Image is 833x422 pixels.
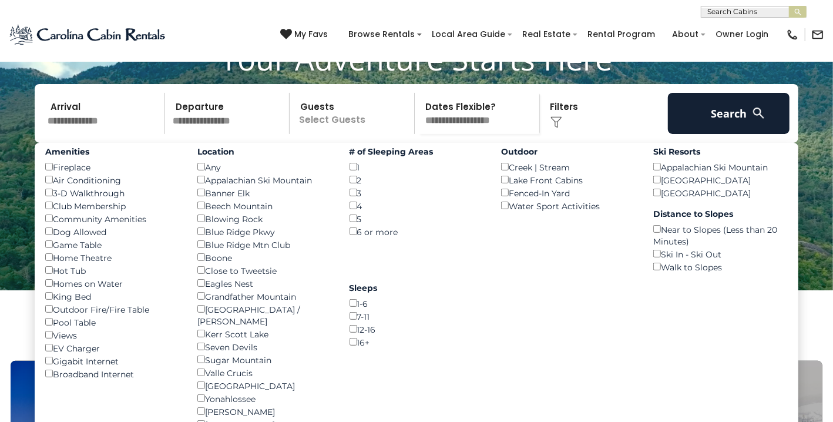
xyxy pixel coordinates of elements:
div: Near to Slopes (Less than 20 Minutes) [653,223,788,247]
div: Gigabit Internet [45,354,180,367]
button: Search [668,93,790,134]
div: Close to Tweetsie [197,264,332,277]
a: Browse Rentals [342,25,421,43]
div: Hot Tub [45,264,180,277]
div: Walk to Slopes [653,260,788,273]
div: Outdoor Fire/Fire Table [45,303,180,316]
div: Seven Devils [197,340,332,353]
div: Creek | Stream [501,160,636,173]
div: 3 [350,186,484,199]
div: Yonahlossee [197,392,332,405]
div: King Bed [45,290,180,303]
div: Game Table [45,238,180,251]
div: 4 [350,199,484,212]
a: My Favs [280,28,331,41]
div: Sugar Mountain [197,353,332,366]
div: 16+ [350,336,484,349]
h1: Your Adventure Starts Here [9,41,824,77]
div: 12-16 [350,323,484,336]
div: Views [45,329,180,341]
div: Air Conditioning [45,173,180,186]
div: Appalachian Ski Mountain [653,160,788,173]
div: Appalachian Ski Mountain [197,173,332,186]
div: 7-11 [350,310,484,323]
div: 3-D Walkthrough [45,186,180,199]
div: Kerr Scott Lake [197,327,332,340]
div: Blue Ridge Pkwy [197,225,332,238]
div: Ski In - Ski Out [653,247,788,260]
img: filter--v1.png [550,116,562,128]
label: Location [197,146,332,158]
div: 1-6 [350,297,484,310]
div: Pool Table [45,316,180,329]
a: Owner Login [710,25,774,43]
div: Club Membership [45,199,180,212]
a: Real Estate [516,25,576,43]
div: Community Amenities [45,212,180,225]
div: Lake Front Cabins [501,173,636,186]
div: Eagles Nest [197,277,332,290]
label: Distance to Slopes [653,208,788,220]
div: 5 [350,212,484,225]
div: EV Charger [45,341,180,354]
div: 6 or more [350,225,484,238]
label: Amenities [45,146,180,158]
div: Homes on Water [45,277,180,290]
img: Blue-2.png [9,23,167,46]
div: 2 [350,173,484,186]
div: Blowing Rock [197,212,332,225]
div: [PERSON_NAME] [197,405,332,418]
div: Blue Ridge Mtn Club [197,238,332,251]
div: Home Theatre [45,251,180,264]
div: Any [197,160,332,173]
img: mail-regular-black.png [811,28,824,41]
label: Ski Resorts [653,146,788,158]
div: Broadband Internet [45,367,180,380]
p: Select Guests [293,93,414,134]
div: Valle Crucis [197,366,332,379]
label: Outdoor [501,146,636,158]
span: My Favs [294,28,328,41]
div: Fireplace [45,160,180,173]
div: 1 [350,160,484,173]
div: [GEOGRAPHIC_DATA] [653,186,788,199]
img: phone-regular-black.png [786,28,799,41]
div: Grandfather Mountain [197,290,332,303]
div: [GEOGRAPHIC_DATA] [653,173,788,186]
div: Beech Mountain [197,199,332,212]
div: Dog Allowed [45,225,180,238]
h3: Select Your Destination [9,320,824,361]
a: About [666,25,704,43]
div: [GEOGRAPHIC_DATA] [197,379,332,392]
label: # of Sleeping Areas [350,146,484,158]
div: Fenced-In Yard [501,186,636,199]
a: Rental Program [582,25,661,43]
div: Banner Elk [197,186,332,199]
a: Local Area Guide [426,25,511,43]
label: Sleeps [350,282,484,294]
div: Water Sport Activities [501,199,636,212]
div: [GEOGRAPHIC_DATA] / [PERSON_NAME] [197,303,332,327]
div: Boone [197,251,332,264]
img: search-regular-white.png [751,106,766,120]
